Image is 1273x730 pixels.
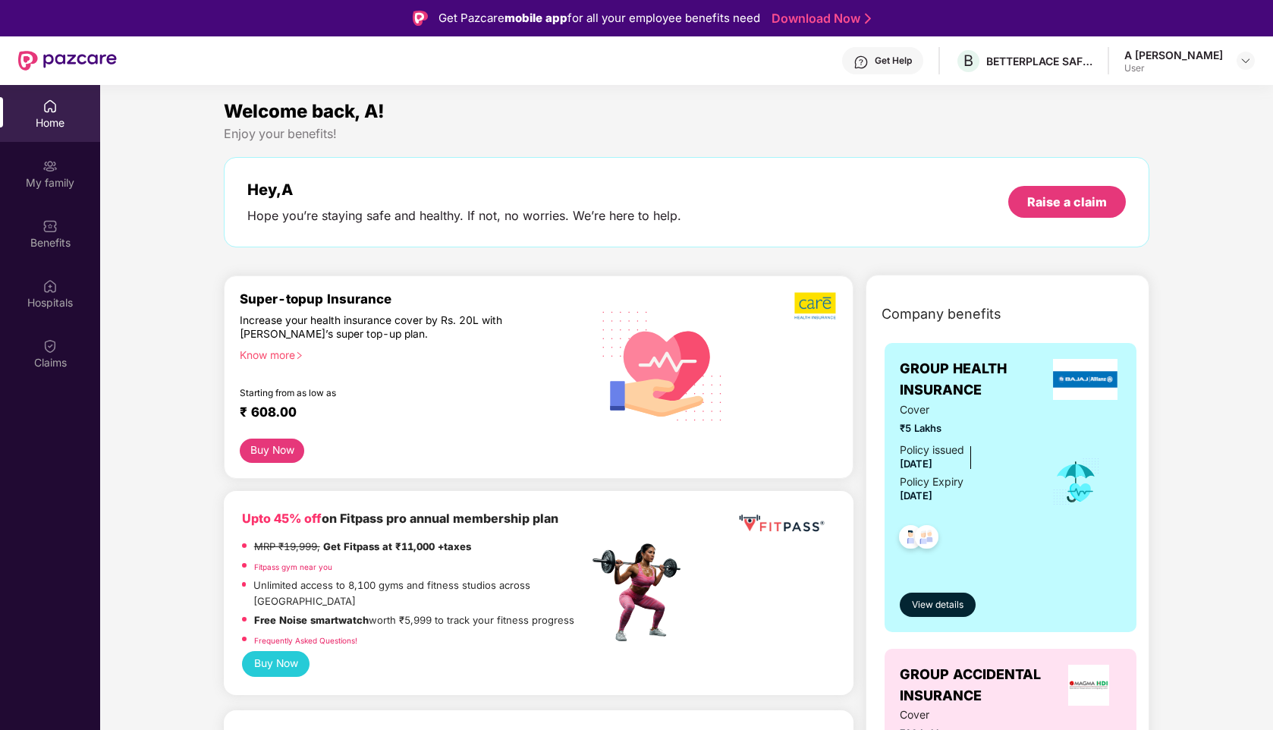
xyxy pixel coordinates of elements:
span: Welcome back, A! [224,100,385,122]
span: Company benefits [882,304,1001,325]
img: Stroke [865,11,871,27]
div: A [PERSON_NAME] [1124,48,1223,62]
strong: Get Fitpass at ₹11,000 +taxes [323,540,471,552]
button: View details [900,593,976,617]
img: svg+xml;base64,PHN2ZyB4bWxucz0iaHR0cDovL3d3dy53My5vcmcvMjAwMC9zdmciIHhtbG5zOnhsaW5rPSJodHRwOi8vd3... [590,291,735,439]
div: Hope you’re staying safe and healthy. If not, no worries. We’re here to help. [247,208,681,224]
div: Raise a claim [1027,194,1107,210]
span: Cover [900,401,1031,418]
button: Buy Now [240,439,305,463]
span: B [963,52,973,70]
img: svg+xml;base64,PHN2ZyB4bWxucz0iaHR0cDovL3d3dy53My5vcmcvMjAwMC9zdmciIHdpZHRoPSI0OC45NDMiIGhlaWdodD... [892,521,929,558]
p: Unlimited access to 8,100 gyms and fitness studios across [GEOGRAPHIC_DATA] [253,577,588,609]
span: Cover [900,706,1031,723]
div: Increase your health insurance cover by Rs. 20L with [PERSON_NAME]’s super top-up plan. [240,313,523,341]
img: svg+xml;base64,PHN2ZyBpZD0iSGVscC0zMngzMiIgeG1sbnM9Imh0dHA6Ly93d3cudzMub3JnLzIwMDAvc3ZnIiB3aWR0aD... [853,55,869,70]
div: Know more [240,348,580,359]
img: svg+xml;base64,PHN2ZyB3aWR0aD0iMjAiIGhlaWdodD0iMjAiIHZpZXdCb3g9IjAgMCAyMCAyMCIgZmlsbD0ibm9uZSIgeG... [42,159,58,174]
div: Hey, A [247,181,681,199]
img: svg+xml;base64,PHN2ZyBpZD0iSG9zcGl0YWxzIiB4bWxucz0iaHR0cDovL3d3dy53My5vcmcvMjAwMC9zdmciIHdpZHRoPS... [42,278,58,294]
button: Buy Now [242,651,310,677]
img: icon [1051,457,1101,507]
del: MRP ₹19,999, [254,540,320,552]
div: Get Pazcare for all your employee benefits need [438,9,760,27]
b: on Fitpass pro annual membership plan [242,511,558,526]
img: New Pazcare Logo [18,51,117,71]
img: svg+xml;base64,PHN2ZyBpZD0iRHJvcGRvd24tMzJ4MzIiIHhtbG5zPSJodHRwOi8vd3d3LnczLm9yZy8yMDAwL3N2ZyIgd2... [1240,55,1252,67]
span: [DATE] [900,458,932,470]
img: svg+xml;base64,PHN2ZyBpZD0iSG9tZSIgeG1sbnM9Imh0dHA6Ly93d3cudzMub3JnLzIwMDAvc3ZnIiB3aWR0aD0iMjAiIG... [42,99,58,114]
img: insurerLogo [1053,359,1118,400]
div: User [1124,62,1223,74]
a: Download Now [772,11,866,27]
div: ₹ 608.00 [240,404,574,423]
div: Policy Expiry [900,474,963,490]
div: Super-topup Insurance [240,291,589,307]
img: insurerLogo [1068,665,1109,706]
span: [DATE] [900,489,932,502]
img: b5dec4f62d2307b9de63beb79f102df3.png [794,291,838,320]
p: worth ₹5,999 to track your fitness progress [254,612,574,628]
div: Policy issued [900,442,964,458]
img: svg+xml;base64,PHN2ZyBpZD0iQmVuZWZpdHMiIHhtbG5zPSJodHRwOi8vd3d3LnczLm9yZy8yMDAwL3N2ZyIgd2lkdGg9Ij... [42,219,58,234]
strong: Free Noise smartwatch [254,614,369,626]
div: Get Help [875,55,912,67]
a: Frequently Asked Questions! [254,636,357,645]
span: View details [912,598,963,612]
img: svg+xml;base64,PHN2ZyBpZD0iQ2xhaW0iIHhtbG5zPSJodHRwOi8vd3d3LnczLm9yZy8yMDAwL3N2ZyIgd2lkdGg9IjIwIi... [42,338,58,354]
img: svg+xml;base64,PHN2ZyB4bWxucz0iaHR0cDovL3d3dy53My5vcmcvMjAwMC9zdmciIHdpZHRoPSI0OC45NDMiIGhlaWdodD... [908,521,945,558]
span: GROUP HEALTH INSURANCE [900,358,1049,401]
div: Enjoy your benefits! [224,126,1150,142]
a: Fitpass gym near you [254,562,332,571]
img: fpp.png [588,540,694,646]
span: ₹5 Lakhs [900,420,1031,436]
div: Starting from as low as [240,388,524,398]
strong: mobile app [504,11,567,25]
span: GROUP ACCIDENTAL INSURANCE [900,664,1057,707]
span: right [295,351,303,360]
img: fppp.png [736,509,827,537]
div: BETTERPLACE SAFETY SOLUTIONS PRIVATE LIMITED [986,54,1092,68]
img: Logo [413,11,428,26]
b: Upto 45% off [242,511,322,526]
